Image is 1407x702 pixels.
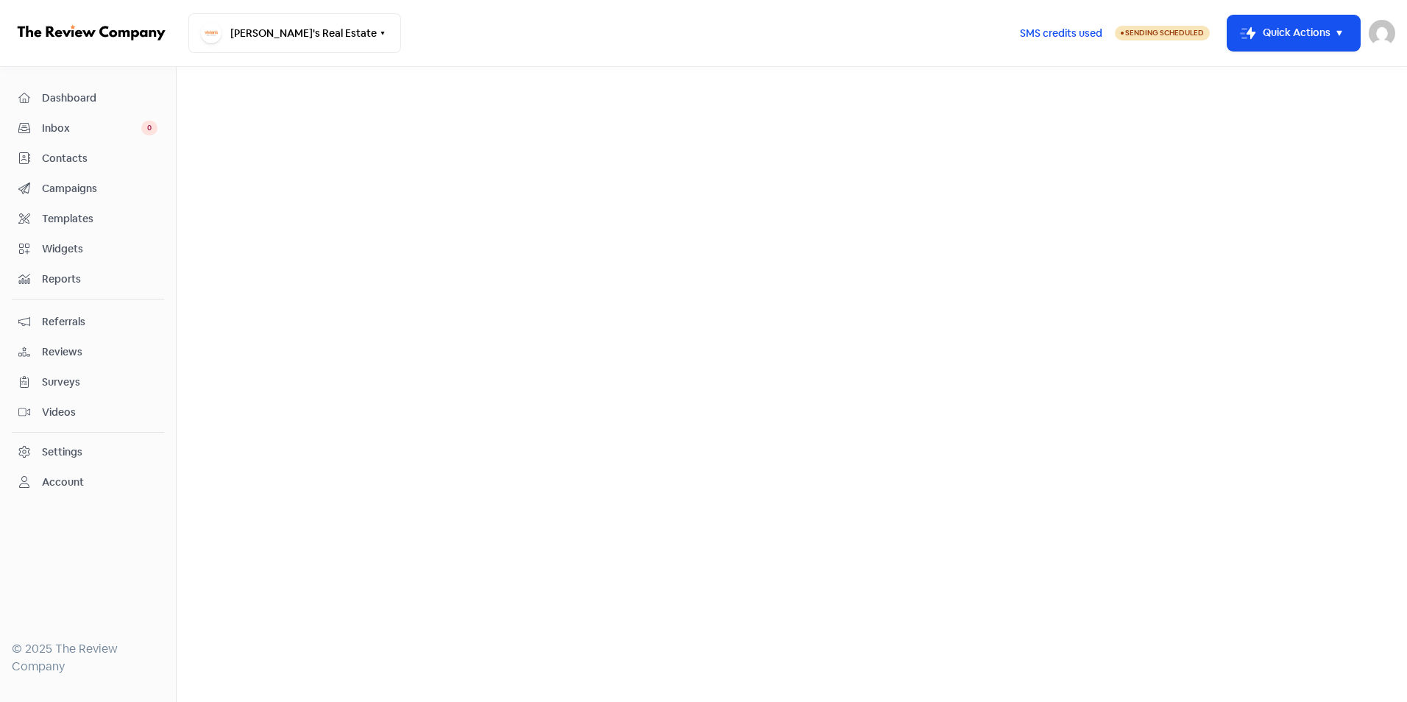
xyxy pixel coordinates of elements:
[42,405,157,420] span: Videos
[12,175,164,202] a: Campaigns
[12,205,164,233] a: Templates
[12,369,164,396] a: Surveys
[188,13,401,53] button: [PERSON_NAME]'s Real Estate
[12,640,164,676] div: © 2025 The Review Company
[42,314,157,330] span: Referrals
[42,375,157,390] span: Surveys
[12,308,164,336] a: Referrals
[42,151,157,166] span: Contacts
[141,121,157,135] span: 0
[42,241,157,257] span: Widgets
[1125,28,1204,38] span: Sending Scheduled
[42,211,157,227] span: Templates
[12,235,164,263] a: Widgets
[12,338,164,366] a: Reviews
[1020,26,1102,41] span: SMS credits used
[42,272,157,287] span: Reports
[42,344,157,360] span: Reviews
[12,145,164,172] a: Contacts
[1115,24,1210,42] a: Sending Scheduled
[42,444,82,460] div: Settings
[12,469,164,496] a: Account
[12,85,164,112] a: Dashboard
[42,91,157,106] span: Dashboard
[12,439,164,466] a: Settings
[42,121,141,136] span: Inbox
[42,181,157,196] span: Campaigns
[12,115,164,142] a: Inbox 0
[1227,15,1360,51] button: Quick Actions
[42,475,84,490] div: Account
[12,266,164,293] a: Reports
[1007,24,1115,40] a: SMS credits used
[1369,20,1395,46] img: User
[12,399,164,426] a: Videos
